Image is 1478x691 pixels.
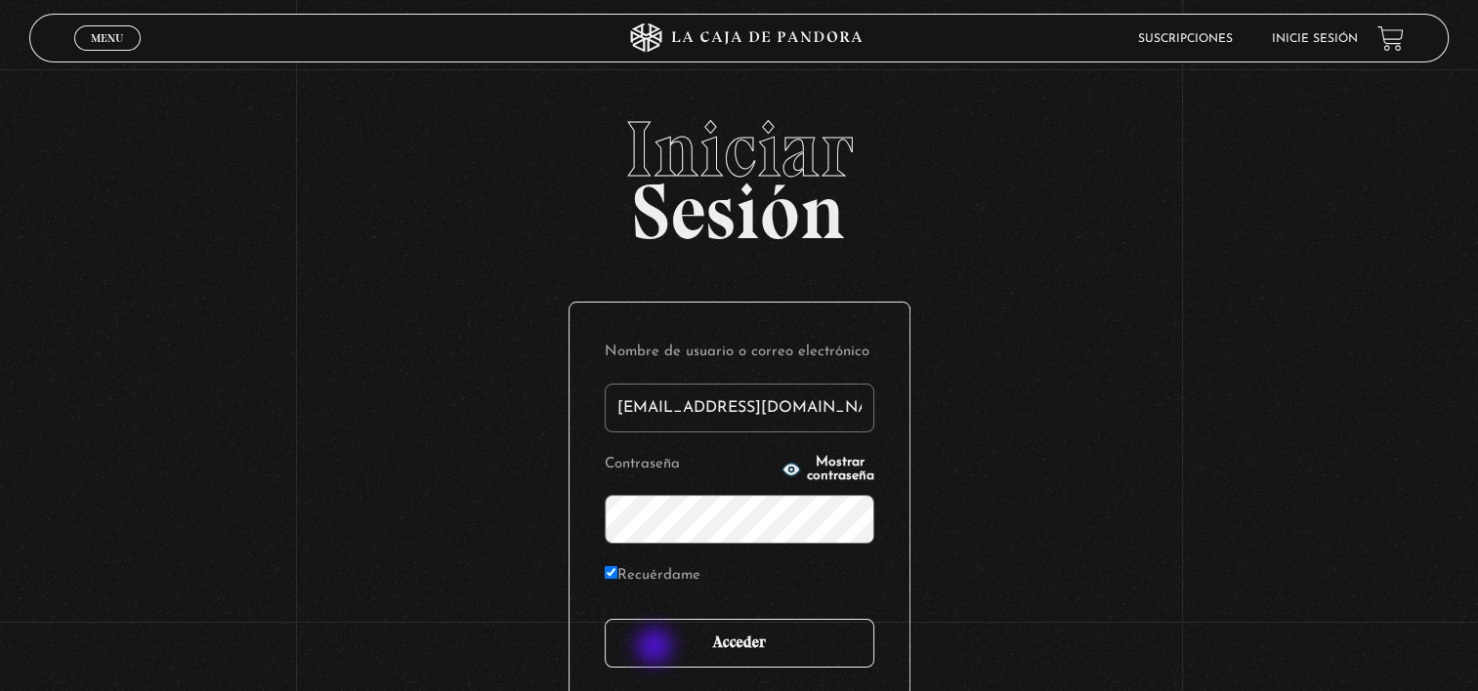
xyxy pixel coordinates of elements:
[91,32,123,44] span: Menu
[781,456,874,483] button: Mostrar contraseña
[605,566,617,579] input: Recuérdame
[29,110,1449,235] h2: Sesión
[605,450,776,480] label: Contraseña
[605,338,874,368] label: Nombre de usuario o correo electrónico
[84,49,130,62] span: Cerrar
[29,110,1449,188] span: Iniciar
[807,456,874,483] span: Mostrar contraseña
[1138,33,1233,45] a: Suscripciones
[1272,33,1358,45] a: Inicie sesión
[605,619,874,668] input: Acceder
[605,561,700,591] label: Recuérdame
[1377,25,1404,52] a: View your shopping cart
